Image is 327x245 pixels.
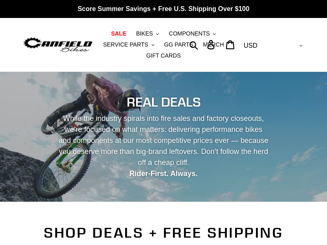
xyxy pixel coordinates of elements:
img: Canfield Bikes [22,36,93,53]
p: While the industry spirals into fire sales and factory closeouts, we’re focused on what matters: ... [58,113,269,179]
h2: REAL DEALS [22,94,305,110]
button: SERVICE PARTS [99,39,158,50]
button: COMPONENTS [165,28,220,39]
span: GIFT CARDS [146,52,181,59]
button: BIKES [132,28,163,39]
h2: SHOP DEALS + FREE SHIPPING [22,224,305,241]
span: SALE [111,30,126,37]
a: GG PARTS [160,39,197,50]
strong: Rider-First. Always. [129,169,197,178]
span: GG PARTS [164,41,193,48]
span: COMPONENTS [169,30,210,37]
span: SERVICE PARTS [103,41,148,48]
a: SALE [107,28,130,39]
span: BIKES [136,30,153,37]
a: GIFT CARDS [142,50,185,61]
